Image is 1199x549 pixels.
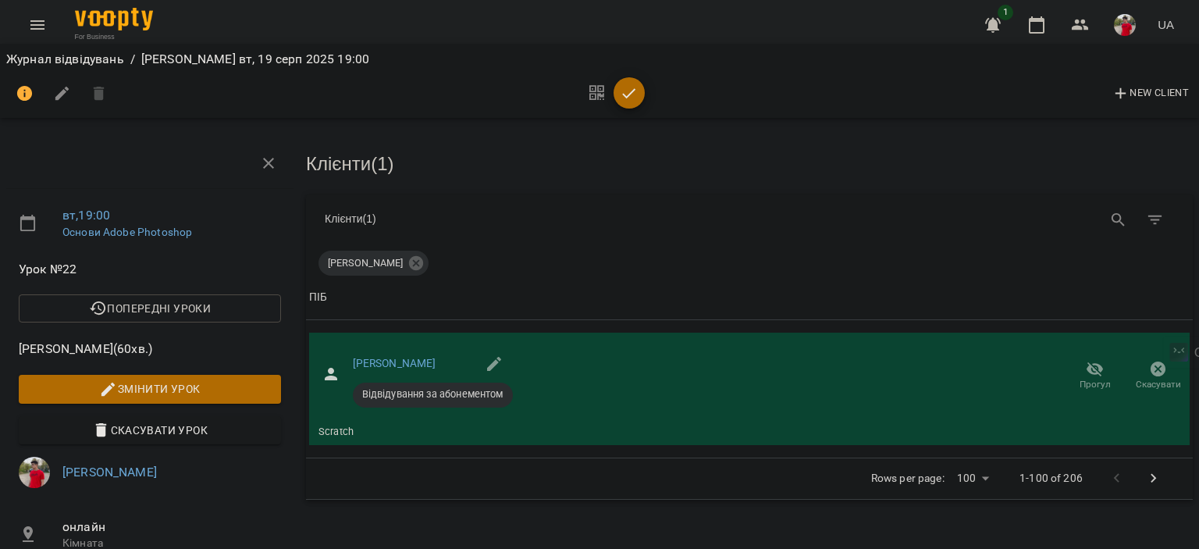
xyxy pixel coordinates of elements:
[1019,471,1083,487] p: 1-100 of 206
[1136,378,1181,391] span: Скасувати
[141,50,369,69] p: [PERSON_NAME] вт, 19 серп 2025 19:00
[309,288,327,307] div: Sort
[1151,10,1180,39] button: UA
[1100,201,1137,239] button: Search
[62,226,192,238] a: Основи Adobe Photoshop
[1126,355,1190,398] button: Скасувати
[1063,355,1126,398] button: Прогул
[62,518,281,537] span: онлайн
[309,288,1190,307] span: ПІБ
[871,471,945,487] p: Rows per page:
[309,288,327,307] div: ПІБ
[6,50,1193,69] nav: breadcrumb
[31,380,269,398] span: Змінити урок
[325,212,738,227] div: Клієнти ( 1 )
[951,467,994,490] div: 100
[1114,14,1136,36] img: 54b6d9b4e6461886c974555cb82f3b73.jpg
[19,457,50,488] img: 54b6d9b4e6461886c974555cb82f3b73.jpg
[75,8,153,30] img: Voopty Logo
[6,52,124,66] a: Журнал відвідувань
[306,194,1193,244] div: Table Toolbar
[1135,460,1172,497] button: Next Page
[353,357,436,369] a: [PERSON_NAME]
[998,5,1013,20] span: 1
[1158,16,1174,33] span: UA
[19,340,281,358] span: [PERSON_NAME] ( 60 хв. )
[1112,84,1189,103] span: New Client
[1108,81,1193,106] button: New Client
[62,208,110,223] a: вт , 19:00
[1137,201,1174,239] button: Фільтр
[19,375,281,403] button: Змінити урок
[306,154,1193,174] h3: Клієнти ( 1 )
[19,260,281,279] span: Урок №22
[309,425,363,439] span: Scratch
[31,421,269,440] span: Скасувати Урок
[19,416,281,444] button: Скасувати Урок
[75,32,153,41] span: For Business
[19,294,281,323] button: Попередні уроки
[1080,378,1111,391] span: Прогул
[19,6,56,44] button: Menu
[353,387,513,401] span: Відвідування за абонементом
[318,251,429,276] div: [PERSON_NAME]
[31,299,269,318] span: Попередні уроки
[130,50,135,69] li: /
[62,465,157,479] a: [PERSON_NAME]
[318,256,412,270] span: [PERSON_NAME]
